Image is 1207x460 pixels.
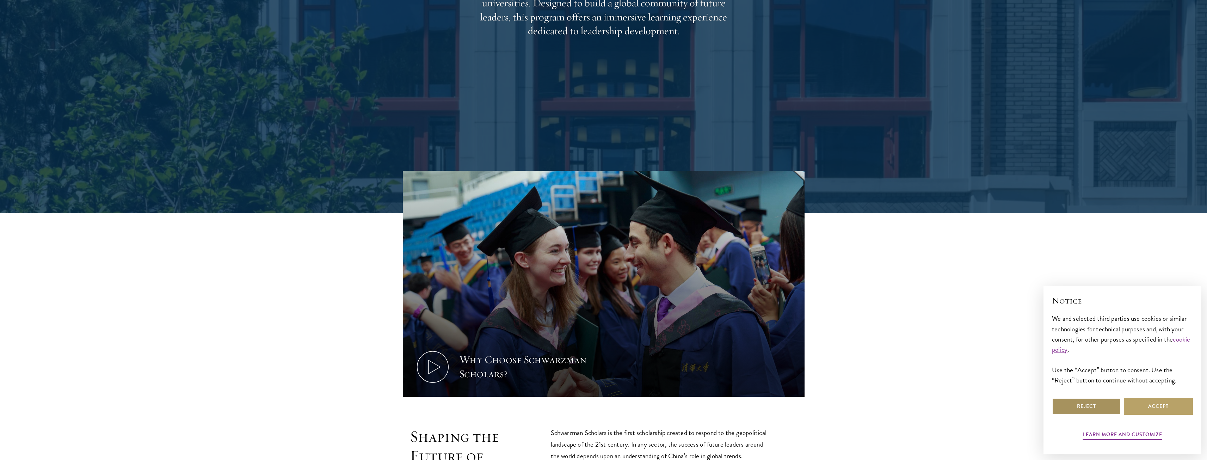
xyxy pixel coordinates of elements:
[459,353,590,381] div: Why Choose Schwarzman Scholars?
[1052,313,1193,385] div: We and selected third parties use cookies or similar technologies for technical purposes and, wit...
[1124,398,1193,415] button: Accept
[403,171,805,397] button: Why Choose Schwarzman Scholars?
[1083,430,1162,441] button: Learn more and customize
[1052,295,1193,307] h2: Notice
[1052,334,1190,355] a: cookie policy
[1052,398,1121,415] button: Reject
